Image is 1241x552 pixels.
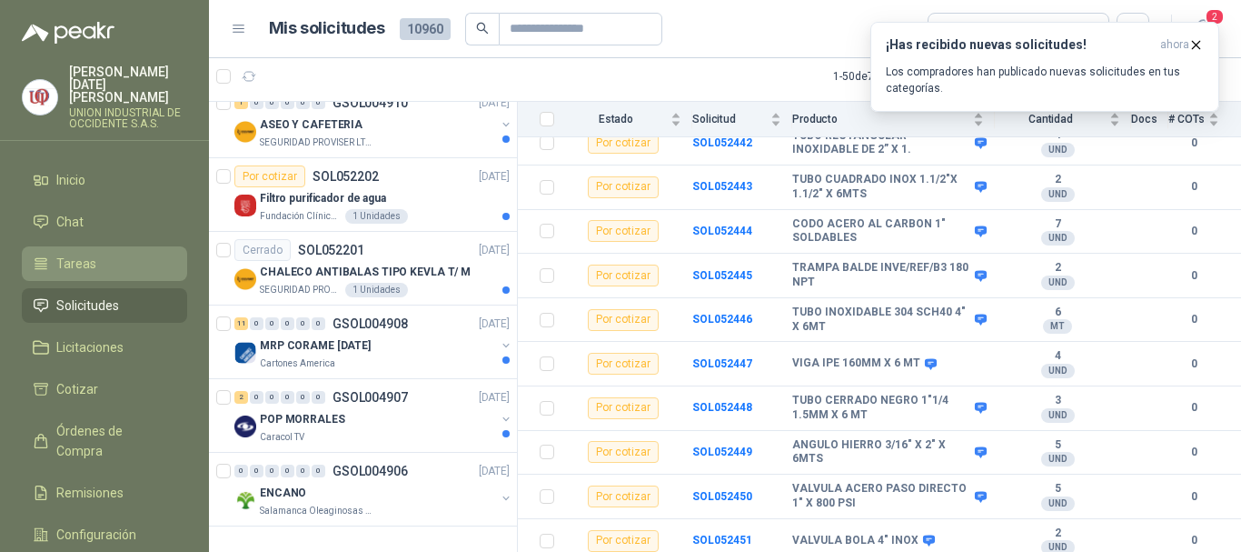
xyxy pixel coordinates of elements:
p: SOL052202 [313,170,379,183]
a: 0 0 0 0 0 0 GSOL004906[DATE] Company LogoENCANOSalamanca Oleaginosas SAS [234,460,513,518]
p: [DATE] [479,463,510,480]
b: TRAMPA BALDE INVE/REF/B3 180 NPT [792,261,970,289]
b: SOL052447 [692,357,752,370]
div: 0 [281,96,294,109]
b: SOL052444 [692,225,752,237]
div: 0 [281,391,294,404]
span: Remisiones [56,483,124,503]
p: [DATE] [479,316,510,333]
div: Cerrado [234,239,291,261]
img: Logo peakr [22,22,114,44]
div: Por cotizar [588,265,659,286]
b: 0 [1168,444,1219,461]
div: 0 [250,391,263,404]
div: 0 [312,317,325,330]
div: 0 [250,465,263,477]
div: MT [1043,319,1072,334]
a: SOL052448 [692,401,752,414]
span: Tareas [56,254,96,274]
p: SEGURIDAD PROVISER LTDA [260,283,342,297]
b: 3 [995,394,1120,408]
a: Licitaciones [22,330,187,365]
a: SOL052446 [692,313,752,326]
button: 2 [1186,13,1219,45]
p: Salamanca Oleaginosas SAS [260,504,374,518]
p: Fundación Clínica Shaio [260,209,342,224]
div: 1 [234,96,248,109]
b: VALVULA ACERO PASO DIRECTO 1" X 800 PSI [792,482,970,510]
div: UND [1041,187,1075,202]
div: 11 [234,317,248,330]
div: 0 [281,465,294,477]
b: 0 [1168,356,1219,373]
div: 0 [265,391,279,404]
div: Por cotizar [588,397,659,419]
b: CODO ACERO AL CARBON 1" SOLDABLES [792,217,970,246]
b: VIGA IPE 160MM X 6 MT [792,356,920,371]
p: SEGURIDAD PROVISER LTDA [260,135,374,150]
div: 0 [312,465,325,477]
p: Filtro purificador de agua [260,190,386,207]
p: UNION INDUSTRIAL DE OCCIDENTE S.A.S. [69,107,187,129]
span: Licitaciones [56,337,124,357]
b: TUBO CERRADO NEGRO 1"1/4 1.5MM X 6 MT [792,394,970,422]
span: Solicitud [692,113,767,125]
a: SOL052450 [692,490,752,503]
a: 2 0 0 0 0 0 GSOL004907[DATE] Company LogoPOP MORRALESCaracol TV [234,386,513,445]
h3: ¡Has recibido nuevas solicitudes! [886,37,1153,53]
a: SOL052442 [692,136,752,149]
a: Inicio [22,163,187,197]
div: UND [1041,276,1075,290]
p: Los compradores han publicado nuevas solicitudes en tus categorías. [886,64,1204,96]
a: Remisiones [22,476,187,510]
span: Cotizar [56,379,98,399]
div: UND [1041,497,1075,511]
b: 7 [995,217,1120,232]
b: 2 [995,527,1120,541]
b: TUBO CUADRADO INOX 1.1/2"X 1.1/2" X 6MTS [792,173,970,201]
p: MRP CORAME [DATE] [260,337,371,355]
p: GSOL004907 [333,391,408,404]
b: SOL052449 [692,446,752,458]
div: Por cotizar [588,530,659,552]
div: 0 [265,317,279,330]
div: Por cotizar [234,166,305,187]
a: Configuración [22,517,187,552]
b: TUBO INOXIDABLE 304 SCH40 4" X 6MT [792,306,970,334]
div: 0 [250,317,263,330]
b: 0 [1168,267,1219,285]
div: Por cotizar [588,220,659,242]
div: UND [1041,452,1075,467]
b: TUBO RECTANGULAR INOXIDABLE DE 2” X 1. [792,129,970,157]
a: 1 0 0 0 0 0 GSOL004910[DATE] Company LogoASEO Y CAFETERIASEGURIDAD PROVISER LTDA [234,92,513,150]
div: Por cotizar [588,132,659,154]
h1: Mis solicitudes [269,15,385,42]
a: SOL052451 [692,534,752,547]
span: search [476,22,489,35]
p: GSOL004906 [333,465,408,477]
img: Company Logo [234,195,256,216]
div: 0 [296,391,310,404]
div: Por cotizar [588,309,659,331]
span: ahora [1160,37,1189,53]
div: 1 - 50 de 7216 [833,62,951,91]
p: Cartones America [260,356,335,371]
div: 0 [312,391,325,404]
b: SOL052443 [692,180,752,193]
div: Por cotizar [588,441,659,463]
img: Company Logo [23,80,57,115]
a: Órdenes de Compra [22,414,187,468]
b: 6 [995,306,1120,320]
p: [DATE] [479,168,510,186]
div: 0 [265,96,279,109]
b: SOL052445 [692,269,752,282]
p: [PERSON_NAME][DATE] [PERSON_NAME] [69,65,187,104]
b: 2 [995,261,1120,276]
a: Cotizar [22,372,187,406]
p: ENCANO [260,485,306,502]
b: 0 [1168,223,1219,240]
img: Company Logo [234,416,256,437]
